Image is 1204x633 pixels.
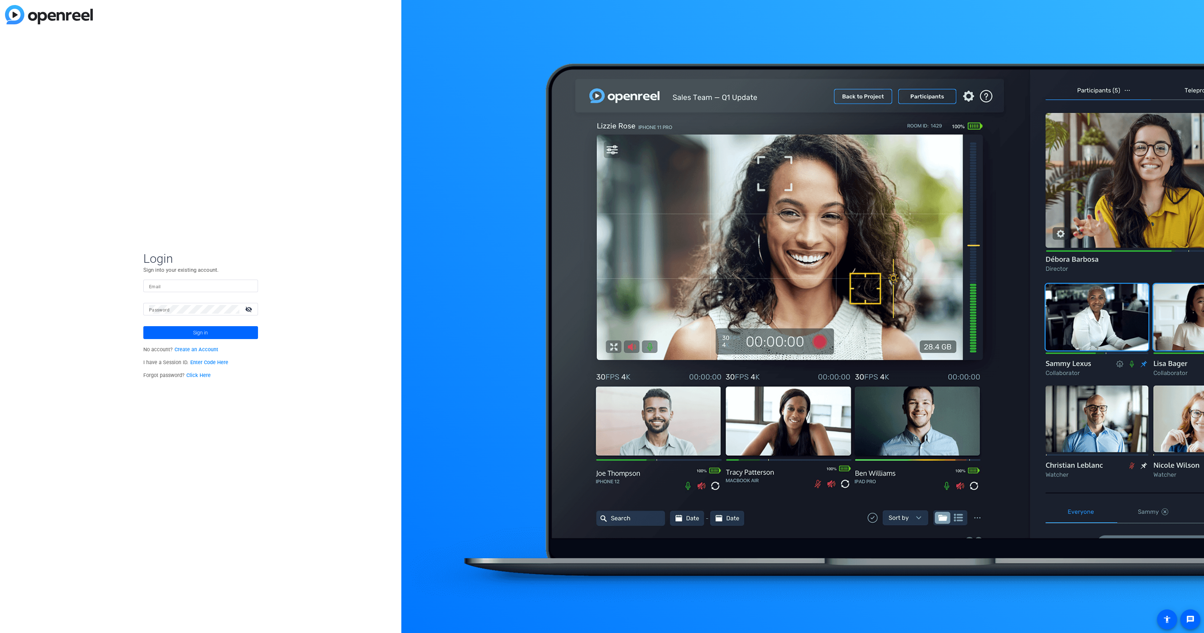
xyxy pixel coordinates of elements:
[143,372,211,378] span: Forgot password?
[149,308,169,313] mat-label: Password
[149,282,252,290] input: Enter Email Address
[5,5,93,24] img: blue-gradient.svg
[1186,615,1195,624] mat-icon: message
[186,372,211,378] a: Click Here
[143,251,258,266] span: Login
[241,304,258,314] mat-icon: visibility_off
[143,266,258,274] p: Sign into your existing account.
[143,326,258,339] button: Sign in
[1163,615,1171,624] mat-icon: accessibility
[193,324,208,342] span: Sign in
[190,359,228,366] a: Enter Code Here
[143,347,218,353] span: No account?
[143,359,228,366] span: I have a Session ID.
[149,284,161,289] mat-label: Email
[175,347,218,353] a: Create an Account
